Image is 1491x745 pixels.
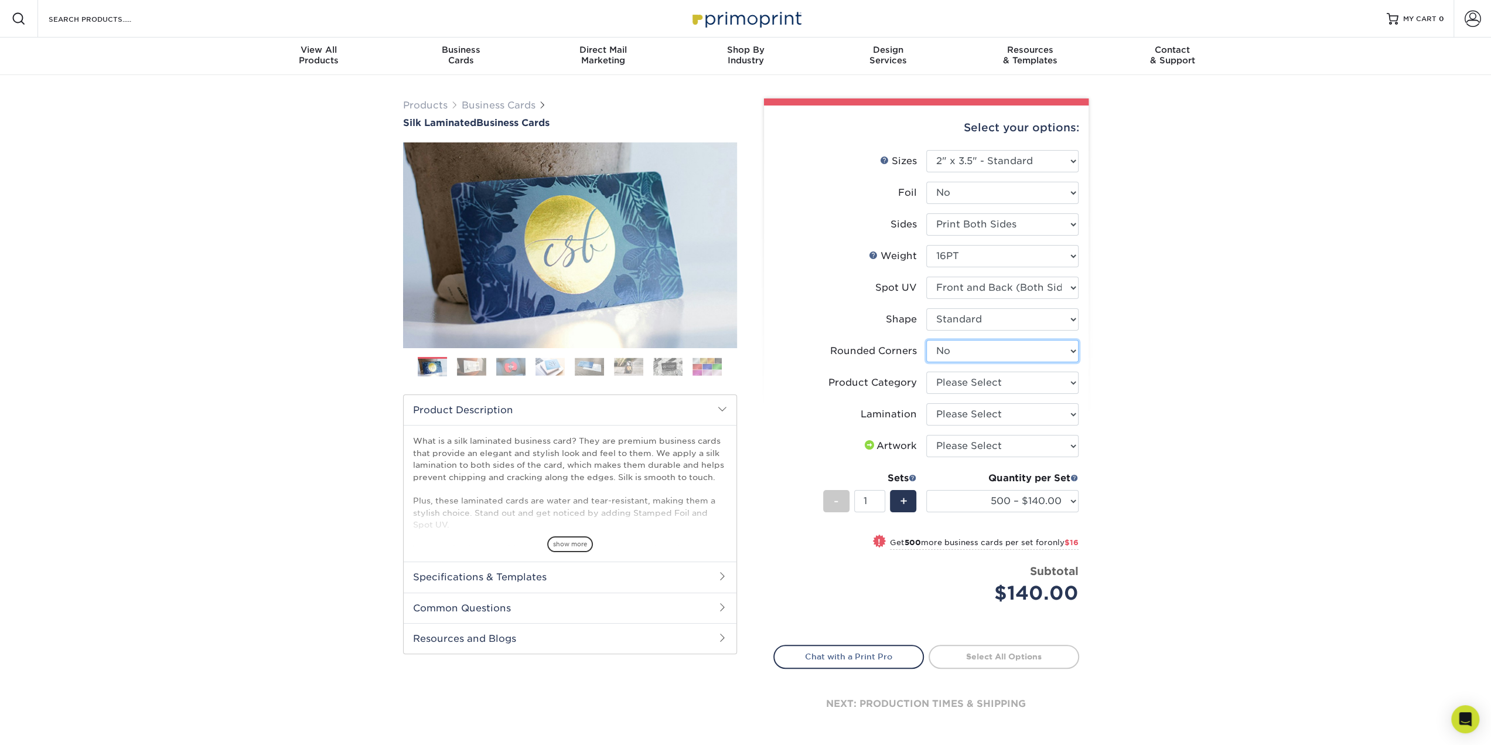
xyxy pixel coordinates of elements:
[834,492,839,510] span: -
[390,45,532,66] div: Cards
[817,45,959,55] span: Design
[1101,45,1244,66] div: & Support
[248,45,390,55] span: View All
[390,45,532,55] span: Business
[1451,705,1479,733] div: Open Intercom Messenger
[890,217,917,232] div: Sides
[886,312,917,326] div: Shape
[959,45,1101,55] span: Resources
[403,78,737,412] img: Silk Laminated 01
[929,645,1079,668] a: Select All Options
[457,358,486,376] img: Business Cards 02
[1030,564,1079,577] strong: Subtotal
[462,100,535,111] a: Business Cards
[687,6,804,31] img: Primoprint
[692,358,722,376] img: Business Cards 08
[403,117,737,128] h1: Business Cards
[547,536,593,552] span: show more
[861,407,917,421] div: Lamination
[390,38,532,75] a: BusinessCards
[959,38,1101,75] a: Resources& Templates
[413,435,727,626] p: What is a silk laminated business card? They are premium business cards that provide an elegant a...
[248,38,390,75] a: View AllProducts
[875,281,917,295] div: Spot UV
[404,623,736,654] h2: Resources and Blogs
[817,45,959,66] div: Services
[1101,38,1244,75] a: Contact& Support
[418,353,447,382] img: Business Cards 01
[674,38,817,75] a: Shop ByIndustry
[575,358,604,376] img: Business Cards 05
[532,45,674,66] div: Marketing
[47,12,162,26] input: SEARCH PRODUCTS.....
[248,45,390,66] div: Products
[532,45,674,55] span: Direct Mail
[674,45,817,55] span: Shop By
[926,471,1079,485] div: Quantity per Set
[1048,538,1079,547] span: only
[830,344,917,358] div: Rounded Corners
[823,471,917,485] div: Sets
[404,593,736,623] h2: Common Questions
[817,38,959,75] a: DesignServices
[1439,15,1444,23] span: 0
[404,562,736,592] h2: Specifications & Templates
[1064,538,1079,547] span: $16
[773,106,1079,150] div: Select your options:
[890,538,1079,550] small: Get more business cards per set for
[1403,14,1437,24] span: MY CART
[935,579,1079,607] div: $140.00
[880,154,917,168] div: Sizes
[773,645,924,668] a: Chat with a Print Pro
[496,358,526,376] img: Business Cards 03
[653,358,683,376] img: Business Cards 07
[862,439,917,453] div: Artwork
[898,186,917,200] div: Foil
[905,538,921,547] strong: 500
[878,536,881,548] span: !
[403,117,476,128] span: Silk Laminated
[674,45,817,66] div: Industry
[614,358,643,376] img: Business Cards 06
[869,249,917,263] div: Weight
[403,100,448,111] a: Products
[773,669,1079,739] div: next: production times & shipping
[535,358,565,376] img: Business Cards 04
[403,117,737,128] a: Silk LaminatedBusiness Cards
[959,45,1101,66] div: & Templates
[1101,45,1244,55] span: Contact
[828,376,917,390] div: Product Category
[899,492,907,510] span: +
[532,38,674,75] a: Direct MailMarketing
[404,395,736,425] h2: Product Description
